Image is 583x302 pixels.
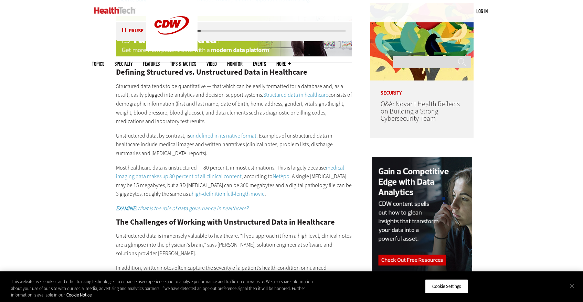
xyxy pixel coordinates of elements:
a: Features [143,61,160,66]
img: data analytics right rail [372,157,472,289]
a: CDW [146,45,198,53]
p: Structured data tends to be quantitative — that which can be easily formatted for a database and,... [116,82,352,126]
span: More [276,61,291,66]
a: Q&A: Novant Health Reflects on Building a Strong Cybersecurity Team [381,99,460,123]
p: Unstructured data is immensely valuable to healthcare. “If you approach it from a high level, cli... [116,231,352,258]
p: Most healthcare data is unstructured — 80 percent, in most estimations. This is largely because ,... [116,163,352,198]
a: EXAMINE:What is the role of data governance in healthcare? [116,205,248,212]
p: Security [370,80,474,96]
p: Unstructured data, by contrast, is . Examples of unstructured data in healthcare include medical ... [116,131,352,158]
span: Topics [92,61,104,66]
button: Close [564,278,580,293]
a: More information about your privacy [66,292,92,298]
button: Cookie Settings [425,279,468,293]
a: Video [206,61,217,66]
a: MonITor [227,61,243,66]
h2: Defining Structured vs. Unstructured Data in Healthcare [116,68,352,76]
img: Home [94,7,136,14]
a: Log in [476,8,488,14]
span: Specialty [115,61,132,66]
a: undefined in its native format [190,132,256,139]
em: What is the role of data governance in healthcare? [137,205,248,212]
div: This website uses cookies and other tracking technologies to enhance user experience and to analy... [11,278,321,299]
div: User menu [476,8,488,15]
a: Events [253,61,266,66]
a: Tips & Tactics [170,61,196,66]
a: Structured data in healthcare [263,91,328,98]
a: high-definition full-length movie [192,190,265,197]
em: EXAMINE: [116,205,137,212]
h2: The Challenges of Working with Unstructured Data in Healthcare [116,218,352,226]
a: NetApp [273,173,289,180]
p: In addition, written notes often capture the severity of a patient’s health condition or nuanced ... [116,263,352,281]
